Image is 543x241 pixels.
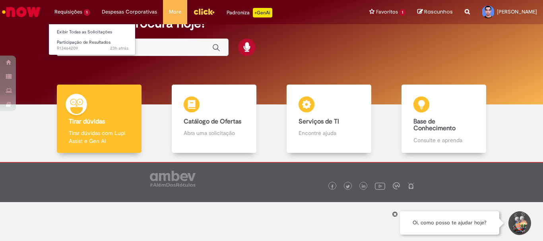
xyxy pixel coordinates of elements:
[399,9,405,16] span: 1
[299,118,339,125] b: Serviços de TI
[110,45,128,51] time: 29/08/2025 20:59:28
[1,4,42,20] img: ServiceNow
[169,8,181,16] span: More
[413,136,474,144] p: Consulte e aprenda
[49,38,136,53] a: Aberto R13464209 : Participação de Resultados
[48,24,136,55] ul: Requisições
[299,129,359,137] p: Encontre ajuda
[57,39,111,45] span: Participação de Resultados
[362,184,366,189] img: logo_footer_linkedin.png
[407,182,415,189] img: logo_footer_naosei.png
[346,185,350,189] img: logo_footer_twitter.png
[42,85,157,153] a: Tirar dúvidas Tirar dúvidas com Lupi Assist e Gen Ai
[375,181,385,191] img: logo_footer_youtube.png
[393,182,400,189] img: logo_footer_workplace.png
[271,85,386,153] a: Serviços de TI Encontre ajuda
[417,8,453,16] a: Rascunhos
[507,211,531,235] button: Iniciar Conversa de Suporte
[376,8,398,16] span: Favoritos
[424,8,453,15] span: Rascunhos
[227,8,272,17] div: Padroniza
[54,8,82,16] span: Requisições
[386,85,501,153] a: Base de Conhecimento Consulte e aprenda
[184,129,244,137] p: Abra uma solicitação
[413,118,456,133] b: Base de Conhecimento
[330,185,334,189] img: logo_footer_facebook.png
[102,8,157,16] span: Despesas Corporativas
[253,8,272,17] p: +GenAi
[157,85,271,153] a: Catálogo de Ofertas Abra uma solicitação
[150,171,196,187] img: logo_footer_ambev_rotulo_gray.png
[49,28,136,37] a: Exibir Todas as Solicitações
[400,211,499,235] div: Oi, como posso te ajudar hoje?
[184,118,241,125] b: Catálogo de Ofertas
[193,6,215,17] img: click_logo_yellow_360x200.png
[69,118,105,125] b: Tirar dúvidas
[110,45,128,51] span: 23h atrás
[69,129,129,145] p: Tirar dúvidas com Lupi Assist e Gen Ai
[84,9,90,16] span: 1
[497,8,537,15] span: [PERSON_NAME]
[57,45,128,52] span: R13464209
